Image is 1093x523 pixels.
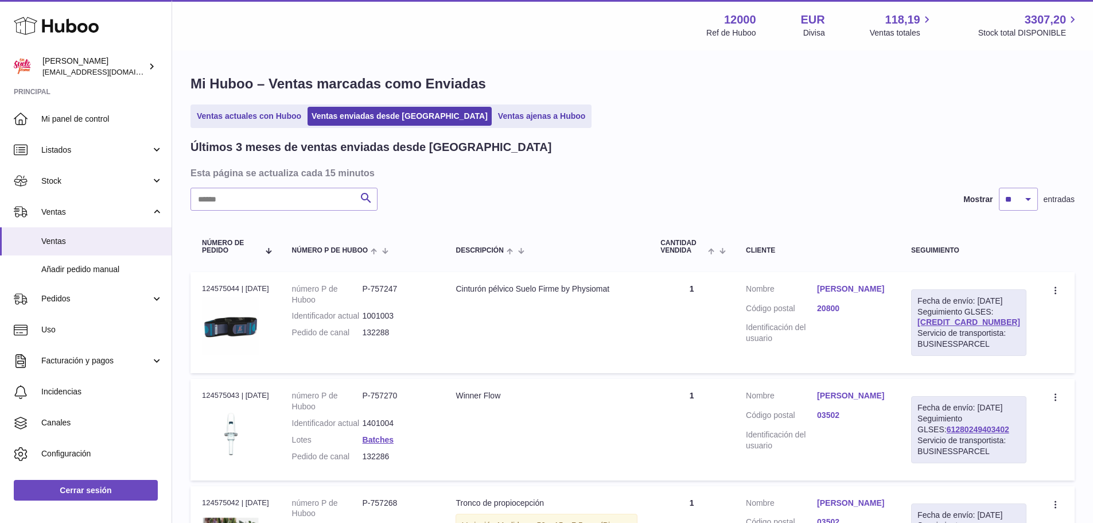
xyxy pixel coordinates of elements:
div: 124575044 | [DATE] [202,284,269,294]
span: entradas [1044,194,1075,205]
dt: Nombre [746,498,817,512]
a: [PERSON_NAME] [817,390,888,401]
div: Winner Flow [456,390,637,401]
dt: número P de Huboo [292,390,363,412]
div: Divisa [803,28,825,38]
a: Ventas enviadas desde [GEOGRAPHIC_DATA] [308,107,492,126]
div: Tronco de propiocepción [456,498,637,509]
a: Ventas actuales con Huboo [193,107,305,126]
div: Servicio de transportista: BUSINESSPARCEL [917,435,1020,457]
label: Mostrar [963,194,993,205]
div: 124575042 | [DATE] [202,498,269,508]
div: Cliente [746,247,888,254]
div: Fecha de envío: [DATE] [917,402,1020,413]
a: 03502 [817,410,888,421]
span: Ventas [41,207,151,218]
strong: 12000 [724,12,756,28]
span: Listados [41,145,151,156]
h2: Últimos 3 meses de ventas enviadas desde [GEOGRAPHIC_DATA] [190,140,551,155]
dt: Identificador actual [292,418,363,429]
img: internalAdmin-12000@internal.huboo.com [14,58,31,75]
dt: Identificación del usuario [746,429,817,451]
dt: número P de Huboo [292,498,363,520]
td: 1 [649,272,734,373]
div: Fecha de envío: [DATE] [917,296,1020,307]
a: [PERSON_NAME] [817,284,888,295]
span: Canales [41,417,163,428]
h1: Mi Huboo – Ventas marcadas como Enviadas [190,75,1075,93]
span: Facturación y pagos [41,355,151,366]
span: Ventas totales [870,28,933,38]
span: Número de pedido [202,239,259,254]
div: Servicio de transportista: BUSINESSPARCEL [917,328,1020,350]
span: 118,19 [885,12,920,28]
dt: Nombre [746,284,817,297]
span: Añadir pedido manual [41,264,163,275]
a: 61280249403402 [947,425,1009,434]
div: Fecha de envío: [DATE] [917,510,1020,521]
div: Seguimiento GLSES: [911,396,1026,463]
div: Ref de Huboo [706,28,756,38]
span: Stock total DISPONIBLE [978,28,1079,38]
div: 124575043 | [DATE] [202,390,269,401]
dt: Identificación del usuario [746,322,817,344]
span: Uso [41,324,163,335]
dd: 1401004 [363,418,433,429]
dd: P-757247 [363,284,433,305]
dt: número P de Huboo [292,284,363,305]
div: [PERSON_NAME] [42,56,146,78]
dd: 132286 [363,451,433,462]
dd: 132288 [363,327,433,338]
span: 3307,20 [1025,12,1066,28]
span: Cantidad vendida [660,239,705,254]
img: winnerflow-metodo-abdomg-1.jpg [202,405,259,462]
a: [CREDIT_CARD_NUMBER] [917,317,1020,327]
span: Descripción [456,247,503,254]
img: Cinturon-pelvico-para-runners-Physiomat-Parisienne.jpg [202,297,259,355]
a: 20800 [817,303,888,314]
div: Seguimiento [911,247,1026,254]
dd: P-757270 [363,390,433,412]
a: Batches [363,435,394,444]
span: Ventas [41,236,163,247]
dd: 1001003 [363,311,433,321]
span: número P de Huboo [292,247,368,254]
h3: Esta página se actualiza cada 15 minutos [190,166,1072,179]
span: Configuración [41,448,163,459]
span: [EMAIL_ADDRESS][DOMAIN_NAME] [42,67,169,76]
div: Seguimiento GLSES: [911,289,1026,356]
span: Pedidos [41,293,151,304]
a: 3307,20 Stock total DISPONIBLE [978,12,1079,38]
span: Stock [41,176,151,187]
div: Cinturón pélvico Suelo Firme by Physiomat [456,284,637,295]
dt: Nombre [746,390,817,404]
dd: P-757268 [363,498,433,520]
span: Mi panel de control [41,114,163,125]
a: Cerrar sesión [14,480,158,501]
dt: Lotes [292,435,363,445]
span: Incidencias [41,386,163,397]
dt: Identificador actual [292,311,363,321]
dt: Código postal [746,410,817,424]
a: 118,19 Ventas totales [870,12,933,38]
a: [PERSON_NAME] [817,498,888,509]
td: 1 [649,379,734,480]
dt: Código postal [746,303,817,317]
dt: Pedido de canal [292,327,363,338]
dt: Pedido de canal [292,451,363,462]
a: Ventas ajenas a Huboo [494,107,590,126]
strong: EUR [801,12,825,28]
